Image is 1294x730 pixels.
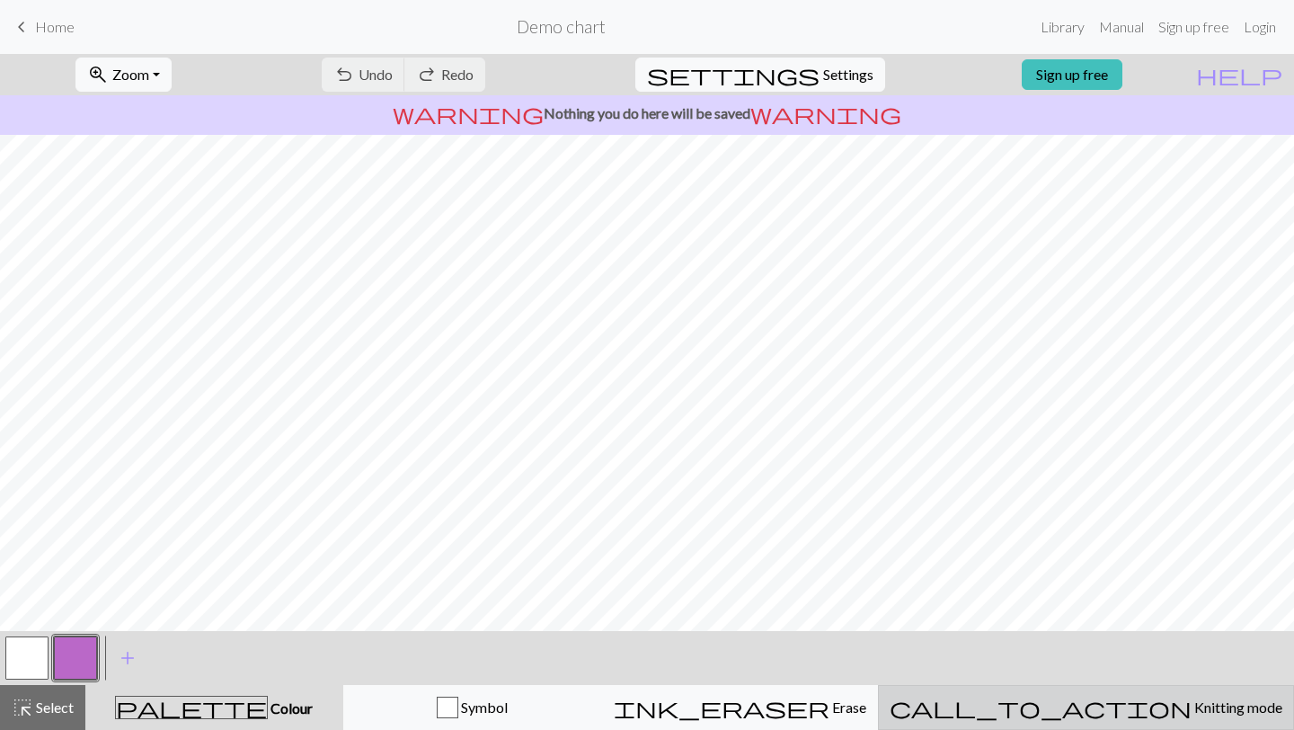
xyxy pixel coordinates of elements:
button: Knitting mode [878,685,1294,730]
span: Home [35,18,75,35]
button: Zoom [75,58,172,92]
h2: Demo chart [517,16,606,37]
span: Knitting mode [1192,699,1282,716]
a: Library [1033,9,1092,45]
a: Login [1236,9,1283,45]
span: Select [33,699,74,716]
span: add [117,645,138,671]
span: zoom_in [87,62,109,87]
span: ink_eraser [614,695,829,720]
span: Zoom [112,66,149,83]
button: Colour [85,685,343,730]
button: SettingsSettings [635,58,885,92]
span: warning [750,101,901,126]
span: Settings [823,64,873,85]
span: Colour [268,699,313,717]
span: Symbol [458,699,508,716]
span: settings [647,62,820,87]
a: Sign up free [1151,9,1236,45]
button: Symbol [343,685,602,730]
span: highlight_alt [12,695,33,720]
span: Erase [829,699,866,716]
a: Manual [1092,9,1151,45]
span: palette [116,695,267,720]
span: call_to_action [890,695,1192,720]
span: keyboard_arrow_left [11,14,32,40]
span: warning [393,101,544,126]
p: Nothing you do here will be saved [7,102,1287,124]
i: Settings [647,64,820,85]
a: Sign up free [1022,59,1122,90]
a: Home [11,12,75,42]
button: Erase [602,685,878,730]
span: help [1196,62,1282,87]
